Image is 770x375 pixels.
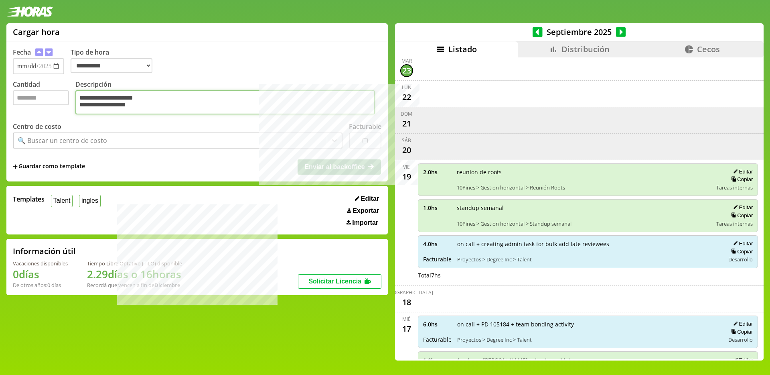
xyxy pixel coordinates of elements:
select: Tipo de hora [71,58,152,73]
button: Copiar [729,248,753,255]
span: Listado [448,44,477,55]
div: 20 [400,144,413,157]
h1: Cargar hora [13,26,60,37]
span: Facturable [423,336,452,343]
span: +Guardar como template [13,162,85,171]
b: Diciembre [154,281,180,289]
button: Copiar [729,212,753,219]
span: standup semanal [457,204,711,212]
div: 19 [400,170,413,183]
div: mié [402,316,411,322]
span: Proyectos > Degree Inc > Talent [457,256,719,263]
span: Templates [13,195,45,204]
span: Cecos [697,44,720,55]
div: 23 [400,64,413,77]
button: Exportar [344,207,381,215]
span: Facturable [423,255,452,263]
button: ingles [79,195,100,207]
div: scrollable content [395,57,764,359]
button: Editar [731,204,753,211]
span: Editar [361,195,379,202]
span: + [13,162,18,171]
span: Proyectos > Degree Inc > Talent [457,336,719,343]
button: Editar [731,357,753,363]
button: Solicitar Licencia [298,274,381,289]
span: 10Pines > Gestion horizontal > Reunión Roots [457,184,711,191]
span: Septiembre 2025 [543,26,616,37]
div: 22 [400,91,413,104]
div: vie [403,163,410,170]
span: Tareas internas [716,220,753,227]
h2: Información útil [13,246,76,257]
span: 2.0 hs [423,168,451,176]
span: 1on1 con [PERSON_NAME] + 1on1 con Maty [457,357,711,364]
label: Descripción [75,80,381,116]
button: Editar [353,195,381,203]
label: Facturable [349,122,381,131]
label: Cantidad [13,80,75,116]
div: sáb [402,137,411,144]
span: Solicitar Licencia [308,278,361,285]
button: Copiar [729,328,753,335]
label: Centro de costo [13,122,61,131]
div: 17 [400,322,413,335]
div: [DEMOGRAPHIC_DATA] [380,289,433,296]
div: mar [401,57,412,64]
span: 1.0 hs [423,357,451,364]
div: 21 [400,117,413,130]
button: Editar [731,320,753,327]
span: Desarrollo [728,256,753,263]
label: Fecha [13,48,31,57]
span: 4.0 hs [423,240,452,248]
span: Desarrollo [728,336,753,343]
div: 🔍 Buscar un centro de costo [18,136,107,145]
button: Copiar [729,176,753,183]
button: Editar [731,168,753,175]
span: reunion de roots [457,168,711,176]
span: Distribución [561,44,610,55]
span: 6.0 hs [423,320,452,328]
h1: 0 días [13,267,68,281]
span: on call + creating admin task for bulk add late reviewees [457,240,719,248]
span: Tareas internas [716,184,753,191]
label: Tipo de hora [71,48,159,74]
input: Cantidad [13,90,69,105]
textarea: Descripción [75,90,375,114]
h1: 2.29 días o 16 horas [87,267,182,281]
button: Editar [731,240,753,247]
img: logotipo [6,6,53,17]
div: Tiempo Libre Optativo (TiLO) disponible [87,260,182,267]
div: Recordá que vencen a fin de [87,281,182,289]
button: Talent [51,195,73,207]
div: Vacaciones disponibles [13,260,68,267]
span: 10Pines > Gestion horizontal > Standup semanal [457,220,711,227]
div: dom [401,110,412,117]
span: 1.0 hs [423,204,451,212]
div: De otros años: 0 días [13,281,68,289]
div: lun [402,84,411,91]
span: Exportar [353,207,379,214]
div: Total 7 hs [418,271,758,279]
span: Importar [352,219,378,226]
div: 18 [400,296,413,309]
span: on call + PD 105184 + team bonding activity [457,320,719,328]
